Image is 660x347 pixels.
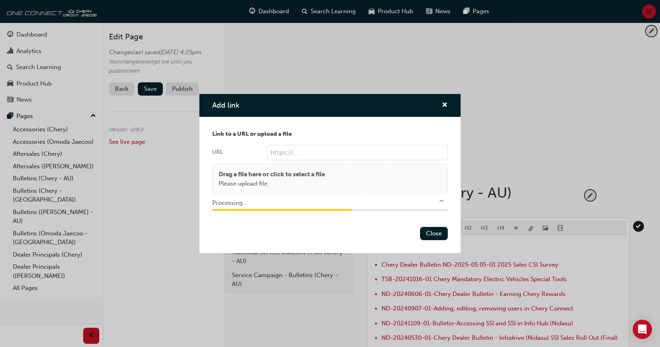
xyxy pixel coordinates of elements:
input: URL [267,145,448,160]
span: cross-icon [442,102,448,109]
button: cross-icon [442,100,448,110]
div: Drag a file here or click to select a filePlease upload file. [212,163,448,194]
span: Add link [212,101,239,110]
p: Drag a file here or click to select a file [219,170,325,179]
div: URL [212,148,223,156]
button: Close [420,227,448,240]
span: Processing... [212,199,248,206]
div: Open Intercom Messenger [633,320,652,339]
div: Add link [199,94,461,253]
p: Please upload file. [219,179,325,188]
p: Link to a URL or upload a file [212,130,448,139]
